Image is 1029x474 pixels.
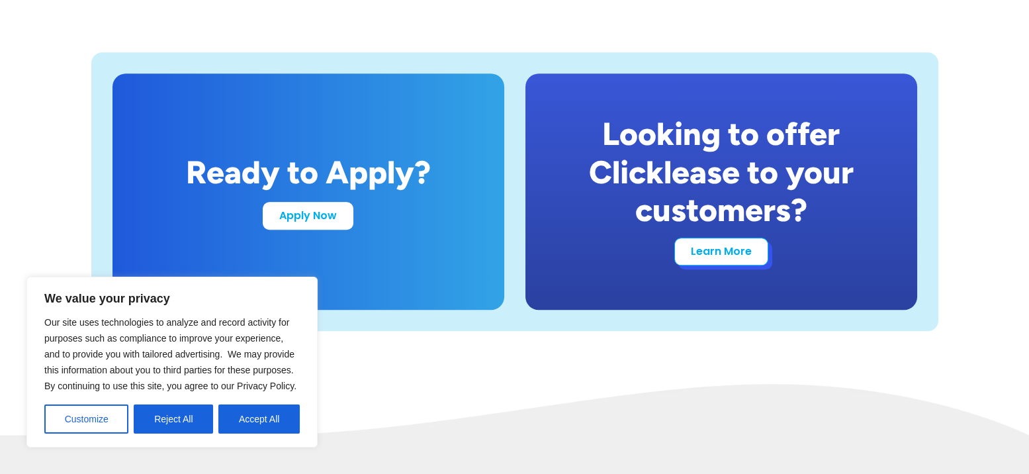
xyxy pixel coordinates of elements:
button: Accept All [218,404,300,434]
button: Customize [44,404,128,434]
div: We value your privacy [26,277,318,448]
a: Learn More [674,238,768,265]
div: Looking to offer Clicklease to your customers? [557,115,885,230]
div: Ready to Apply? [186,154,431,192]
span: Our site uses technologies to analyze and record activity for purposes such as compliance to impr... [44,317,296,391]
button: Reject All [134,404,213,434]
a: Apply Now [263,202,353,230]
p: We value your privacy [44,291,300,307]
